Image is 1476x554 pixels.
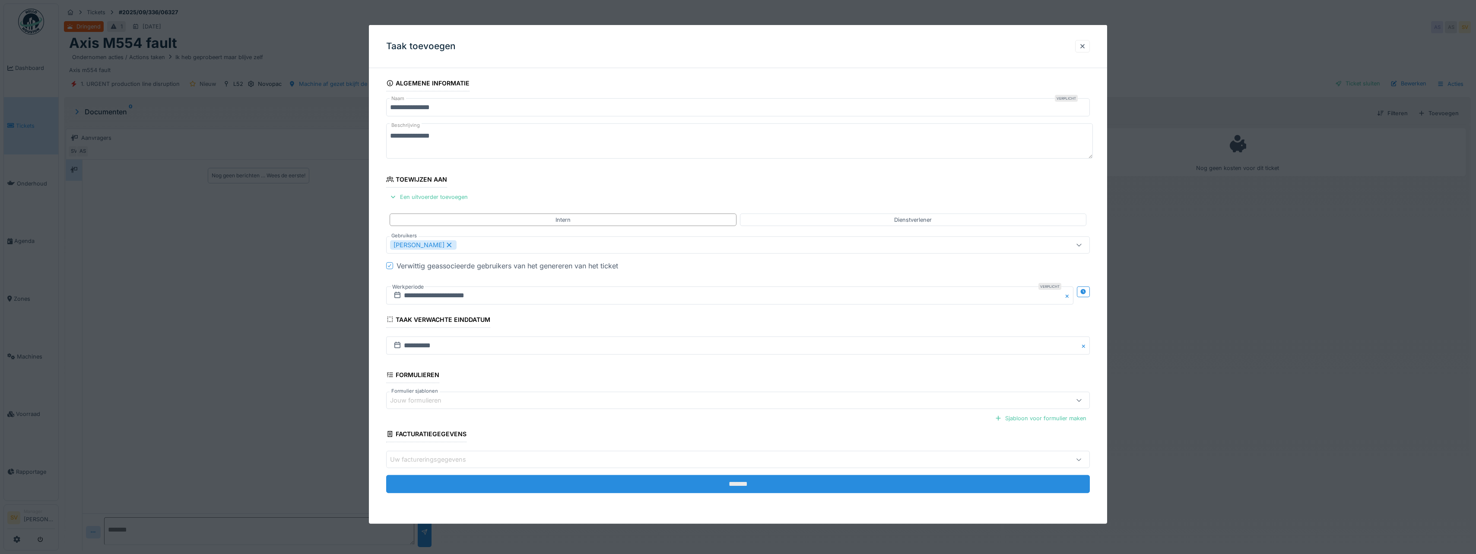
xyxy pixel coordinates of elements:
[386,313,490,328] div: Taak verwachte einddatum
[386,191,471,203] div: Een uitvoerder toevoegen
[390,120,422,131] label: Beschrijving
[390,240,457,250] div: [PERSON_NAME]
[397,261,618,271] div: Verwittig geassocieerde gebruikers van het genereren van het ticket
[1064,286,1073,305] button: Close
[386,77,470,91] div: Algemene informatie
[991,412,1090,424] div: Sjabloon voor formulier maken
[386,428,467,442] div: Facturatiegegevens
[390,232,419,239] label: Gebruikers
[390,95,406,102] label: Naam
[390,396,454,405] div: Jouw formulieren
[1080,337,1090,355] button: Close
[1038,283,1061,290] div: Verplicht
[390,387,440,395] label: Formulier sjablonen
[390,455,478,464] div: Uw factureringsgegevens
[386,41,456,52] h3: Taak toevoegen
[1055,95,1078,102] div: Verplicht
[555,215,571,223] div: Intern
[894,215,932,223] div: Dienstverlener
[391,282,425,292] label: Werkperiode
[386,173,447,188] div: Toewijzen aan
[386,368,439,383] div: Formulieren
